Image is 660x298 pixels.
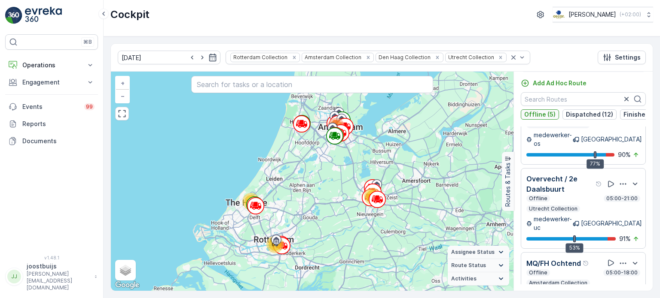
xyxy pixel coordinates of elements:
[581,135,642,144] p: [GEOGRAPHIC_DATA]
[619,235,631,243] p: 91 %
[5,115,98,132] a: Reports
[22,137,95,145] p: Documents
[583,260,590,267] div: Help Tooltip Icon
[5,57,98,74] button: Operations
[364,188,381,205] div: 46
[302,53,363,61] div: Amsterdam Collection
[121,79,125,87] span: +
[526,258,581,268] p: MQ/FH Ochtend
[521,109,559,120] button: Offline (5)
[451,275,477,282] span: Activities
[587,159,604,169] div: 77%
[562,109,617,120] button: Dispatched (12)
[528,205,578,212] p: Utrecht Collection
[566,243,584,253] div: 53%
[521,79,587,87] a: Add Ad Hoc Route
[116,77,129,90] a: Zoom In
[521,92,646,106] input: Search Routes
[22,120,95,128] p: Reports
[605,269,639,276] p: 05:00-18:00
[110,8,150,21] p: Cockpit
[533,79,587,87] p: Add Ad Hoc Route
[620,11,641,18] p: ( +02:00 )
[605,195,639,202] p: 05:00-21:00
[191,76,433,93] input: Search for tasks or a location
[231,53,289,61] div: Rotterdam Collection
[534,215,573,232] p: medewerker-uc
[526,174,594,194] p: Overvecht / 2e Daalsbuurt
[623,110,659,119] p: Finished (3)
[7,270,21,283] div: JJ
[553,10,565,19] img: basis-logo_rgb2x.png
[5,255,98,260] span: v 1.48.1
[83,39,92,45] p: ⌘B
[524,110,556,119] p: Offline (5)
[86,103,93,110] p: 99
[22,61,81,69] p: Operations
[496,54,505,61] div: Remove Utrecht Collection
[553,7,653,22] button: [PERSON_NAME](+02:00)
[5,74,98,91] button: Engagement
[27,271,90,291] p: [PERSON_NAME][EMAIL_ADDRESS][DOMAIN_NAME]
[451,262,486,269] span: Route Status
[528,280,588,286] p: Amsterdam Collection
[618,151,631,159] p: 90 %
[534,131,573,148] p: medewerker-os
[5,132,98,150] a: Documents
[5,7,22,24] img: logo
[504,163,512,207] p: Routes & Tasks
[451,249,495,256] span: Assignee Status
[113,280,141,291] a: Open this area in Google Maps (opens a new window)
[266,236,284,253] div: 66
[528,195,548,202] p: Offline
[116,261,135,280] a: Layers
[448,246,509,259] summary: Assignee Status
[121,92,125,99] span: −
[5,262,98,291] button: JJjoostbuijs[PERSON_NAME][EMAIL_ADDRESS][DOMAIN_NAME]
[118,51,220,64] input: dd/mm/yyyy
[528,269,548,276] p: Offline
[596,181,602,187] div: Help Tooltip Icon
[113,280,141,291] img: Google
[568,10,616,19] p: [PERSON_NAME]
[27,262,90,271] p: joostbuijs
[433,54,442,61] div: Remove Den Haag Collection
[22,102,79,111] p: Events
[376,53,432,61] div: Den Haag Collection
[448,259,509,272] summary: Route Status
[448,272,509,286] summary: Activities
[116,90,129,102] a: Zoom Out
[5,98,98,115] a: Events99
[364,54,373,61] div: Remove Amsterdam Collection
[242,193,260,210] div: 28
[290,54,299,61] div: Remove Rotterdam Collection
[25,7,62,24] img: logo_light-DOdMpM7g.png
[446,53,495,61] div: Utrecht Collection
[581,219,642,228] p: [GEOGRAPHIC_DATA]
[566,110,613,119] p: Dispatched (12)
[598,51,646,64] button: Settings
[615,53,641,62] p: Settings
[22,78,81,87] p: Engagement
[327,118,345,135] div: 239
